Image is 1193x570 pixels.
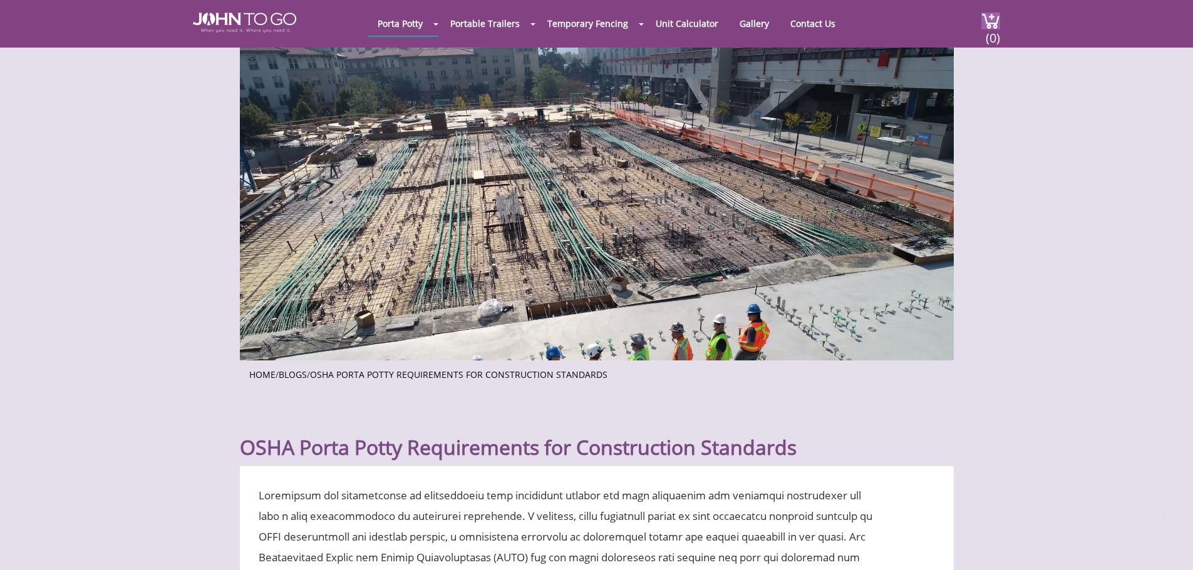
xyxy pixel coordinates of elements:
[646,11,728,36] a: Unit Calculator
[368,11,432,36] a: Porta Potty
[1143,520,1193,570] button: Live Chat
[249,365,944,381] ul: / /
[538,11,638,36] a: Temporary Fencing
[981,13,1000,29] img: cart a
[240,405,954,460] h1: OSHA Porta Potty Requirements for Construction Standards
[249,369,276,380] a: Home
[730,11,778,36] a: Gallery
[310,369,607,380] a: OSHA Porta Potty Requirements for Construction Standards
[985,19,1000,46] span: (0)
[441,11,529,36] a: Portable Trailers
[279,369,307,380] a: Blogs
[193,13,296,33] img: JOHN to go
[781,11,845,36] a: Contact Us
